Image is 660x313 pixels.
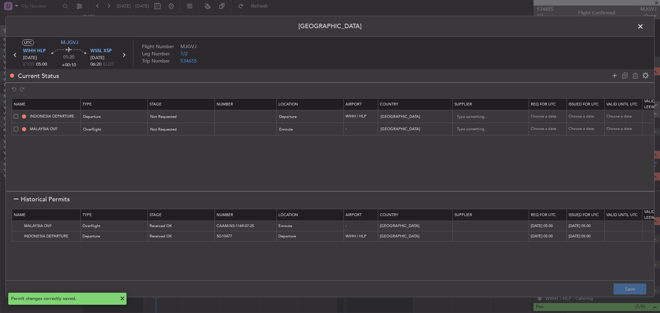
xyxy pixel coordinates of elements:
[529,231,567,242] td: [DATE] 05:00
[529,209,567,221] th: Req For Utc
[569,126,604,132] div: Choose a date
[531,114,566,120] div: Choose a date
[606,114,642,120] div: Choose a date
[567,221,605,231] td: [DATE] 05:00
[606,102,638,107] span: Valid Until Utc
[11,295,116,302] div: Permit changes correctly saved.
[531,126,566,132] div: Choose a date
[531,102,556,107] span: Req For Utc
[569,102,599,107] span: Issued For Utc
[567,209,605,221] th: Issued For Utc
[606,126,642,132] div: Choose a date
[605,209,642,221] th: Valid Until Utc
[567,231,605,242] td: [DATE] 05:00
[569,114,604,120] div: Choose a date
[529,221,567,231] td: [DATE] 05:00
[6,16,654,37] header: [GEOGRAPHIC_DATA]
